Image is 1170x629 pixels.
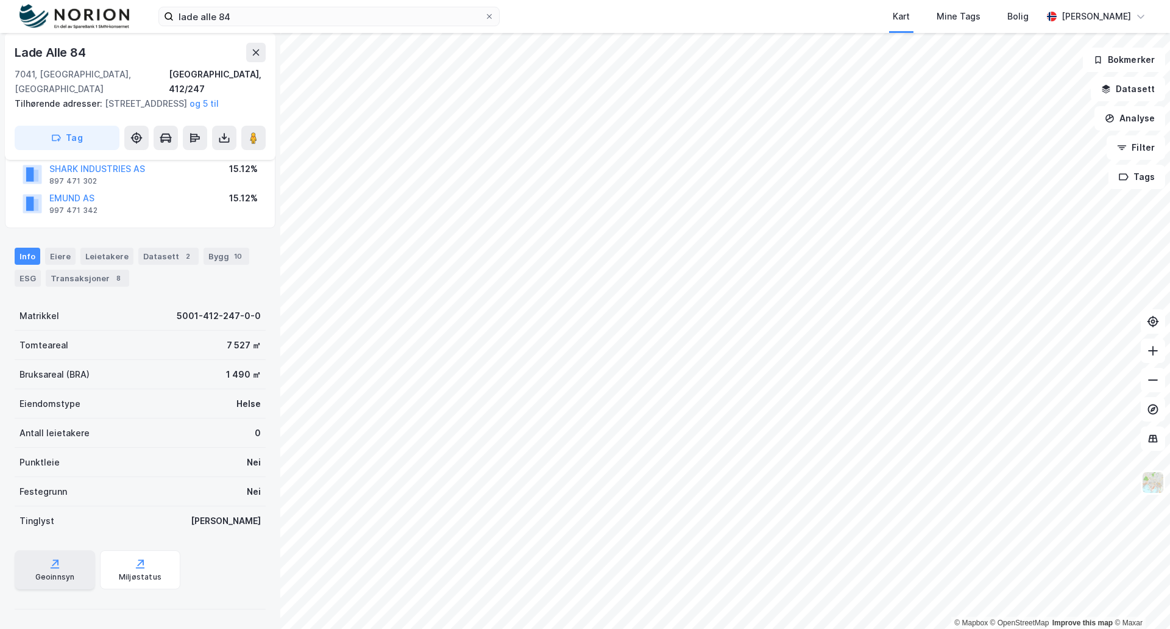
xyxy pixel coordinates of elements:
[15,96,256,111] div: [STREET_ADDRESS]
[1141,471,1165,494] img: Z
[226,367,261,382] div: 1 490 ㎡
[35,572,75,582] div: Geoinnsyn
[954,619,988,627] a: Mapbox
[247,455,261,470] div: Nei
[1007,9,1029,24] div: Bolig
[19,397,80,411] div: Eiendomstype
[204,248,249,265] div: Bygg
[255,426,261,440] div: 0
[990,619,1049,627] a: OpenStreetMap
[191,514,261,528] div: [PERSON_NAME]
[19,338,68,353] div: Tomteareal
[236,397,261,411] div: Helse
[169,67,266,96] div: [GEOGRAPHIC_DATA], 412/247
[15,270,41,287] div: ESG
[1052,619,1113,627] a: Improve this map
[227,338,261,353] div: 7 527 ㎡
[247,484,261,499] div: Nei
[119,572,161,582] div: Miljøstatus
[15,98,105,109] span: Tilhørende adresser:
[49,176,97,186] div: 897 471 302
[229,191,258,206] div: 15.12%
[19,4,129,29] img: norion-logo.80e7a08dc31c2e691866.png
[45,248,76,265] div: Eiere
[937,9,980,24] div: Mine Tags
[232,250,244,262] div: 10
[1094,106,1165,131] button: Analyse
[1107,135,1165,160] button: Filter
[19,367,90,382] div: Bruksareal (BRA)
[46,270,129,287] div: Transaksjoner
[177,309,261,323] div: 5001-412-247-0-0
[1108,165,1165,189] button: Tags
[138,248,199,265] div: Datasett
[182,250,194,262] div: 2
[174,7,484,26] input: Søk på adresse, matrikkel, gårdeiere, leietakere eller personer
[15,43,88,62] div: Lade Alle 84
[19,484,67,499] div: Festegrunn
[15,67,169,96] div: 7041, [GEOGRAPHIC_DATA], [GEOGRAPHIC_DATA]
[19,309,59,323] div: Matrikkel
[15,126,119,150] button: Tag
[19,514,54,528] div: Tinglyst
[1109,570,1170,629] iframe: Chat Widget
[893,9,910,24] div: Kart
[1062,9,1131,24] div: [PERSON_NAME]
[19,426,90,440] div: Antall leietakere
[112,272,124,284] div: 8
[49,206,97,215] div: 997 471 342
[80,248,133,265] div: Leietakere
[229,162,258,176] div: 15.12%
[1091,77,1165,101] button: Datasett
[19,455,60,470] div: Punktleie
[1083,48,1165,72] button: Bokmerker
[15,248,40,265] div: Info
